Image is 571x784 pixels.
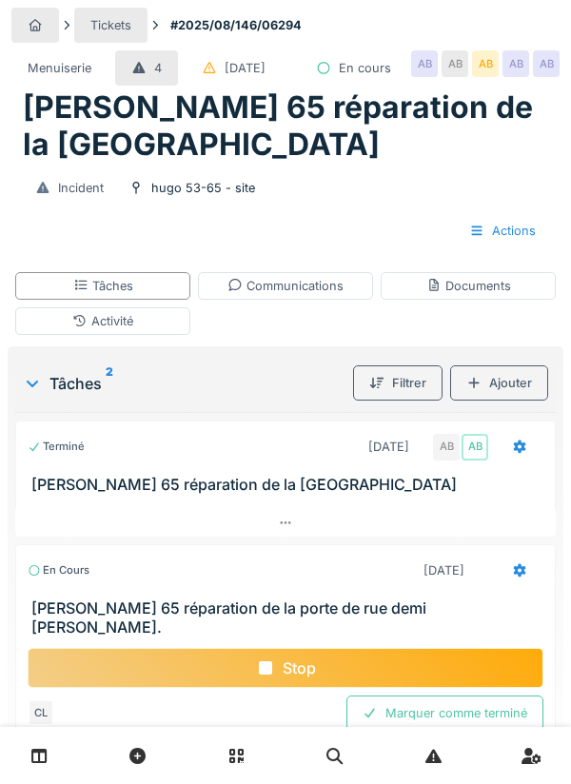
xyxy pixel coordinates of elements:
div: Marquer comme terminé [346,696,543,731]
div: AB [462,434,488,461]
div: Communications [227,277,344,295]
div: Tâches [73,277,133,295]
div: AB [533,50,560,77]
div: Documents [426,277,511,295]
h3: [PERSON_NAME] 65 réparation de la porte de rue demi [PERSON_NAME]. [31,599,547,636]
div: hugo 53-65 - site [151,179,255,197]
div: Ajouter [450,365,548,401]
div: Incident [58,179,104,197]
div: En cours [339,59,391,77]
div: Activité [72,312,133,330]
div: Tickets [90,16,131,34]
div: 4 [154,59,162,77]
div: Menuiserie [28,59,91,77]
div: Filtrer [353,365,443,401]
h3: [PERSON_NAME] 65 réparation de la [GEOGRAPHIC_DATA] [31,476,547,494]
div: AB [472,50,499,77]
div: Actions [453,213,552,248]
div: AB [502,50,529,77]
div: Tâches [23,372,345,395]
div: AB [442,50,468,77]
sup: 2 [106,372,113,395]
div: Stop [28,648,543,688]
div: [DATE] [423,561,464,579]
strong: #2025/08/146/06294 [163,16,309,34]
div: [DATE] [225,59,266,77]
div: En cours [28,562,89,578]
div: CL [28,699,54,726]
h1: [PERSON_NAME] 65 réparation de la [GEOGRAPHIC_DATA] [23,89,548,163]
div: [DATE] [368,438,409,456]
div: AB [433,434,460,461]
div: Terminé [28,439,85,455]
div: AB [411,50,438,77]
